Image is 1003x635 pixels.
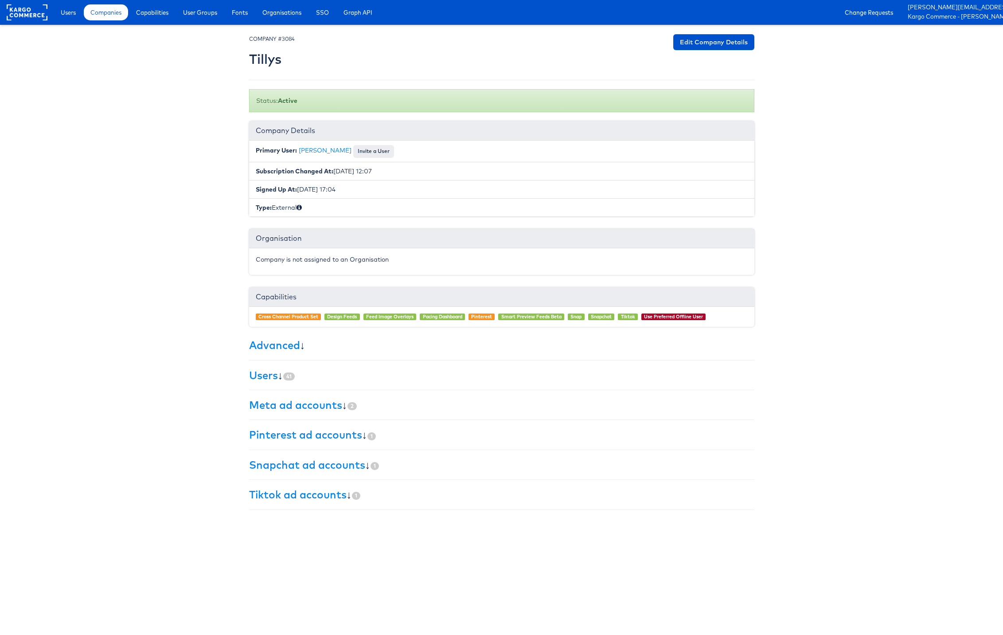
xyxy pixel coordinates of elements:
b: Type: [256,204,272,212]
span: Capabilities [136,8,168,17]
a: Smart Preview Feeds Beta [501,314,562,320]
a: Users [249,368,278,382]
a: Pacing Dashboard [423,314,462,320]
div: Company Details [249,121,754,141]
a: Snap [570,314,582,320]
a: Edit Company Details [673,34,754,50]
h3: ↓ [249,489,754,500]
h3: ↓ [249,369,754,381]
a: Graph API [337,4,379,20]
h3: ↓ [249,399,754,411]
h3: ↓ [249,459,754,470]
button: Invite a User [353,145,394,157]
span: 1 [371,462,379,470]
a: Organisations [256,4,308,20]
a: Snapchat ad accounts [249,458,365,471]
a: Use Preferred Offline User [644,314,703,320]
b: Active [278,97,297,105]
span: Fonts [232,8,248,17]
a: Meta ad accounts [249,398,342,412]
a: Snapchat [591,314,612,320]
a: Capabilities [129,4,175,20]
b: Signed Up At: [256,185,297,193]
a: User Groups [176,4,224,20]
span: User Groups [183,8,217,17]
div: Organisation [249,229,754,248]
span: Users [61,8,76,17]
span: 1 [367,432,376,440]
a: Companies [84,4,128,20]
span: Graph API [343,8,372,17]
b: Subscription Changed At: [256,167,333,175]
a: Design Feeds [327,314,357,320]
a: Feed Image Overlays [366,314,414,320]
span: 2 [347,402,357,410]
span: Internal (staff) or External (client) [297,204,302,212]
a: Cross Channel Product Set [258,314,318,320]
small: COMPANY #3084 [249,35,295,42]
span: 1 [352,492,360,500]
a: SSO [309,4,336,20]
h3: ↓ [249,339,754,351]
div: Capabilities [249,287,754,307]
b: Primary User: [256,146,297,154]
a: Tiktok [621,314,635,320]
span: Organisations [262,8,301,17]
a: [PERSON_NAME] [299,146,351,154]
a: Fonts [225,4,254,20]
div: Status: [249,89,754,112]
p: Company is not assigned to an Organisation [256,255,748,264]
h3: ↓ [249,429,754,440]
li: [DATE] 17:04 [249,180,754,199]
a: Change Requests [838,4,900,20]
span: SSO [316,8,329,17]
a: Kargo Commerce - [PERSON_NAME] [908,12,996,22]
span: 41 [283,372,295,380]
a: Users [54,4,82,20]
span: Companies [90,8,121,17]
li: External [249,198,754,216]
h2: Tillys [249,52,295,67]
a: Advanced [249,338,300,352]
a: Tiktok ad accounts [249,488,347,501]
a: [PERSON_NAME][EMAIL_ADDRESS][PERSON_NAME][DOMAIN_NAME] [908,3,996,12]
li: [DATE] 12:07 [249,162,754,180]
a: Pinterest ad accounts [249,428,362,441]
a: Pinterest [471,314,492,320]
